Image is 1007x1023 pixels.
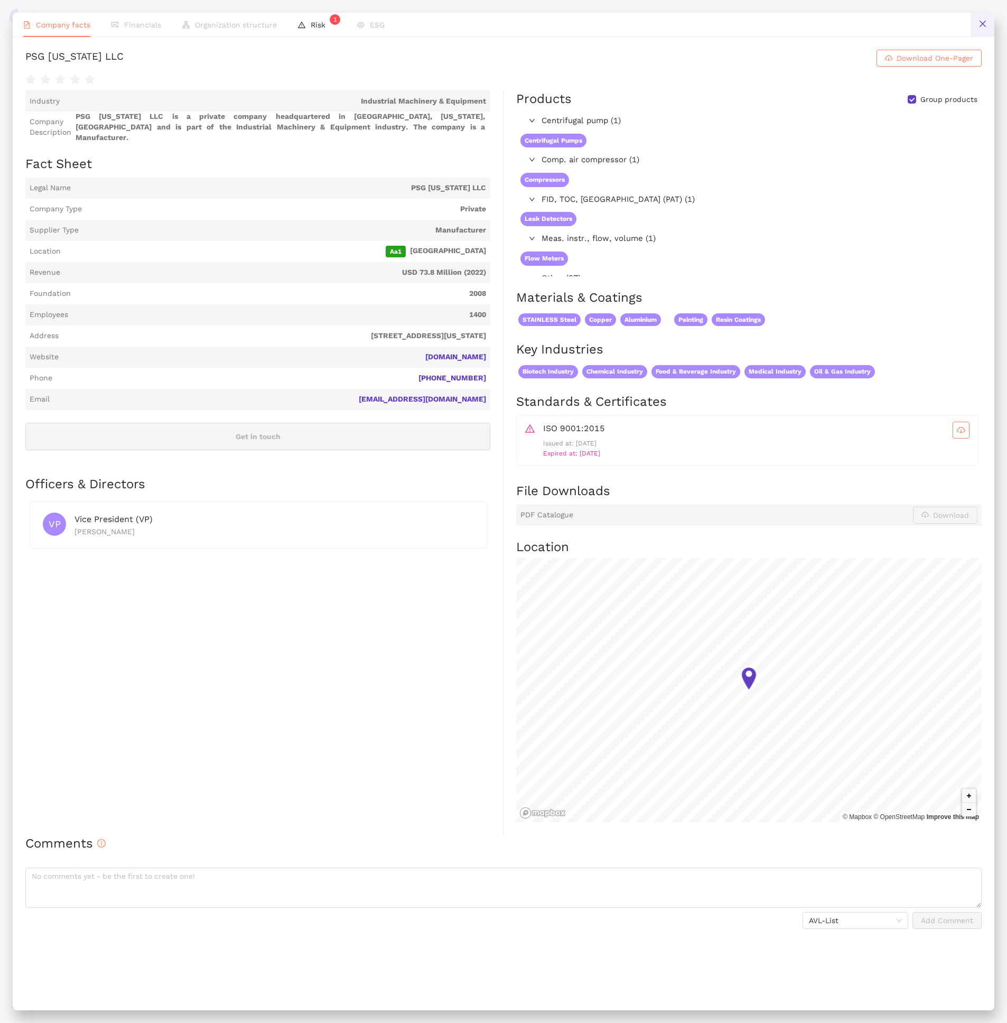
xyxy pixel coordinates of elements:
[542,193,976,206] span: FID, TOC, [GEOGRAPHIC_DATA] (PAT) (1)
[516,152,981,169] div: Comp. air compressor (1)
[111,21,119,29] span: fund-view
[36,21,90,29] span: Company facts
[912,912,982,929] button: Add Comment
[542,272,976,285] span: Other (37)
[30,246,61,257] span: Location
[195,21,277,29] span: Organization structure
[97,839,106,848] span: info-circle
[25,835,982,853] h2: Comments
[809,913,902,928] span: AVL-List
[25,75,36,85] span: star
[810,365,875,378] span: Oil & Gas Industry
[74,526,474,537] div: [PERSON_NAME]
[582,365,647,378] span: Chemical Industry
[30,394,50,405] span: Email
[518,365,578,378] span: Biotech Industry
[953,426,969,434] span: cloud-download
[962,803,976,816] button: Zoom out
[64,267,486,278] span: USD 73.8 Million (2022)
[651,365,740,378] span: Food & Beverage Industry
[542,154,976,166] span: Comp. air compressor (1)
[75,183,486,193] span: PSG [US_STATE] LLC
[529,156,535,163] span: right
[518,313,581,327] span: STAINLESS Steel
[529,235,535,241] span: right
[529,117,535,124] span: right
[620,313,661,327] span: Aluminium
[76,111,486,143] span: PSG [US_STATE] LLC is a private company headquartered in [GEOGRAPHIC_DATA], [US_STATE], [GEOGRAPH...
[520,212,576,226] span: Leak Detectors
[25,50,124,67] div: PSG [US_STATE] LLC
[516,289,982,307] h2: Materials & Coatings
[543,439,969,449] p: Issued at: [DATE]
[516,558,982,822] canvas: Map
[30,204,82,215] span: Company Type
[63,331,486,341] span: [STREET_ADDRESS][US_STATE]
[30,225,79,236] span: Supplier Type
[30,183,71,193] span: Legal Name
[978,20,987,28] span: close
[971,13,994,36] button: close
[516,270,981,287] div: Other (37)
[330,14,340,25] sup: 1
[516,341,982,359] h2: Key Industries
[30,267,60,278] span: Revenue
[182,21,190,29] span: apartment
[74,514,153,524] span: Vice President (VP)
[712,313,765,327] span: Resin Coatings
[674,313,707,327] span: Painting
[370,21,385,29] span: ESG
[311,21,336,29] span: Risk
[70,75,80,85] span: star
[516,113,981,129] div: Centrifugal pump (1)
[542,232,976,245] span: Meas. instr., flow, volume (1)
[64,96,486,107] span: Industrial Machinery & Equipment
[877,50,982,67] button: cloud-downloadDownload One-Pager
[953,422,969,439] button: cloud-download
[30,352,59,362] span: Website
[520,252,568,266] span: Flow Meters
[529,196,535,202] span: right
[40,75,51,85] span: star
[520,134,586,148] span: Centrifugal Pumps
[85,75,95,85] span: star
[75,289,486,299] span: 2008
[30,373,52,384] span: Phone
[520,510,573,520] span: PDF Catalogue
[585,313,616,327] span: Copper
[897,52,973,64] span: Download One-Pager
[516,393,982,411] h2: Standards & Certificates
[525,422,535,433] span: warning
[49,513,61,536] span: VP
[83,225,486,236] span: Manufacturer
[124,21,161,29] span: Financials
[30,310,68,320] span: Employees
[542,115,976,127] span: Centrifugal pump (1)
[516,230,981,247] div: Meas. instr., flow, volume (1)
[543,450,600,457] span: Expired at: [DATE]
[86,204,486,215] span: Private
[30,331,59,341] span: Address
[333,16,337,23] span: 1
[520,173,569,187] span: Compressors
[516,538,982,556] h2: Location
[529,275,535,281] span: right
[25,476,490,494] h2: Officers & Directors
[30,96,60,107] span: Industry
[72,310,486,320] span: 1400
[30,289,71,299] span: Foundation
[516,90,572,108] div: Products
[298,21,305,29] span: warning
[65,246,486,257] span: [GEOGRAPHIC_DATA]
[55,75,66,85] span: star
[543,422,969,439] div: ISO 9001:2015
[516,191,981,208] div: FID, TOC, [GEOGRAPHIC_DATA] (PAT) (1)
[516,482,982,500] h2: File Downloads
[916,95,982,105] span: Group products
[519,807,566,819] a: Mapbox logo
[357,21,365,29] span: eye
[25,155,490,173] h2: Fact Sheet
[30,117,71,137] span: Company Description
[386,246,406,257] span: Aa1
[885,54,892,63] span: cloud-download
